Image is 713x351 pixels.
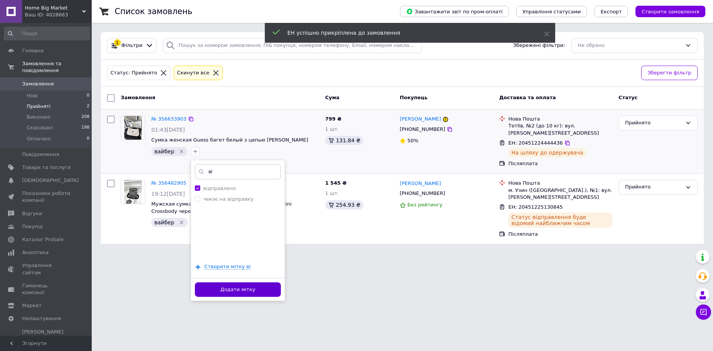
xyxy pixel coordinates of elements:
[22,328,71,349] span: [PERSON_NAME] та рахунки
[508,140,562,146] span: ЕН: 20451224444436
[516,6,587,17] button: Управління статусами
[87,92,89,99] span: 0
[325,116,342,122] span: 799 ₴
[400,95,428,100] span: Покупець
[625,183,682,191] div: Прийнято
[22,223,43,230] span: Покупці
[22,302,42,309] span: Маркет
[628,8,705,14] a: Створити замовлення
[114,39,121,46] div: 1
[4,27,90,40] input: Пошук
[151,180,186,186] a: № 356482905
[508,204,562,210] span: ЕН: 20451225130845
[406,8,502,15] span: Завантажити звіт по пром-оплаті
[22,210,42,217] span: Відгуки
[124,116,142,140] img: Фото товару
[151,137,308,143] a: Сумка женская Guess багет белый з цепью [PERSON_NAME]
[22,315,61,322] span: Налаштування
[115,7,192,16] h1: Список замовлень
[154,219,174,225] span: вайбер
[499,95,556,100] span: Доставка та оплата
[508,231,612,238] div: Післяплата
[27,103,50,110] span: Прийняті
[513,42,565,49] span: Збережені фільтри:
[325,200,363,209] div: 254.93 ₴
[508,148,586,157] div: На шляху до одержувача
[22,60,92,74] span: Замовлення та повідомлення
[22,190,71,204] span: Показники роботи компанії
[696,304,711,320] button: Чат з покупцем
[22,177,79,184] span: [DEMOGRAPHIC_DATA]
[22,81,54,87] span: Замовлення
[22,282,71,296] span: Гаманець компанії
[27,92,38,99] span: Нові
[195,164,281,179] input: Напишіть назву мітки
[398,188,447,198] div: [PHONE_NUMBER]
[22,151,59,158] span: Повідомлення
[124,180,142,204] img: Фото товару
[25,5,82,11] span: Home Big Market
[508,116,612,122] div: Нова Пошта
[87,135,89,142] span: 0
[178,219,185,225] svg: Видалити мітку
[400,180,441,187] a: [PERSON_NAME]
[81,124,89,131] span: 198
[625,119,682,127] div: Прийнято
[22,47,44,54] span: Головна
[22,164,71,171] span: Товари та послуги
[578,42,682,50] div: Не обрано
[400,6,509,17] button: Завантажити звіт по пром-оплаті
[27,114,50,121] span: Виконані
[325,95,339,100] span: Cума
[27,135,51,142] span: Оплачені
[175,69,211,77] div: Cкинути все
[619,95,638,100] span: Статус
[407,138,418,143] span: 50%
[22,262,71,276] span: Управління сайтом
[508,160,612,167] div: Післяплата
[641,66,698,81] button: Зберегти фільтр
[508,187,612,201] div: м. Узин ([GEOGRAPHIC_DATA].), №1: вул. [PERSON_NAME][STREET_ADDRESS]
[635,6,705,17] button: Створити замовлення
[601,9,622,14] span: Експорт
[325,126,339,132] span: 1 шт.
[151,191,185,197] span: 19:12[DATE]
[163,38,422,53] input: Пошук за номером замовлення, ПІБ покупця, номером телефону, Email, номером накладної
[203,196,254,202] label: чекає на відправку
[22,236,63,243] span: Каталог ProSale
[27,124,53,131] span: Скасовані
[122,42,143,49] span: Фільтри
[325,190,339,196] span: 1 шт.
[178,148,185,155] svg: Видалити мітку
[151,201,292,214] a: Мужская сумка мессенджер Guess Vezzola Smart Mini Crossbody через плечо черный [PERSON_NAME]
[121,116,145,140] a: Фото товару
[407,202,442,208] span: Без рейтингу
[151,127,185,133] span: 01:43[DATE]
[154,148,174,155] span: вайбер
[151,116,186,122] a: № 356633903
[522,9,581,14] span: Управління статусами
[325,180,347,186] span: 1 545 ₴
[642,9,699,14] span: Створити замовлення
[508,213,612,228] div: Статус відправлення буде відомий найближчим часом
[109,69,159,77] div: Статус: Прийнято
[400,116,441,123] a: [PERSON_NAME]
[508,122,612,136] div: Тетіїв, №2 (до 10 кг): вул. [PERSON_NAME][STREET_ADDRESS]
[325,136,363,145] div: 131.84 ₴
[595,6,628,17] button: Експорт
[287,29,525,37] div: ЕН успішно прикріплена до замовлення
[87,103,89,110] span: 2
[648,69,691,77] span: Зберегти фільтр
[398,124,447,134] div: [PHONE_NUMBER]
[81,114,89,121] span: 208
[121,180,145,204] a: Фото товару
[195,282,281,297] button: Додати мітку
[204,264,251,270] span: Створити мітку ві
[203,185,236,191] label: відправлено
[508,180,612,187] div: Нова Пошта
[121,95,155,100] span: Замовлення
[22,249,49,256] span: Аналітика
[25,11,92,18] div: Ваш ID: 4028663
